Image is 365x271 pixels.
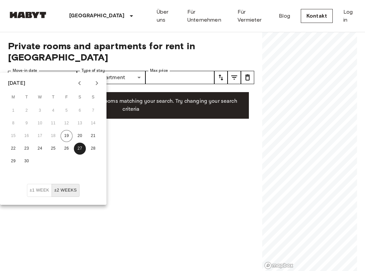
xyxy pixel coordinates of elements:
button: 25 [47,143,59,155]
a: Log in [343,8,357,24]
button: 27 [74,143,86,155]
div: PrivateApartment [77,71,146,84]
label: Move-in date [13,68,37,73]
button: Previous month [74,77,85,89]
button: 22 [7,143,19,155]
button: 23 [21,143,33,155]
span: Monday [7,91,19,104]
div: Move In Flexibility [27,184,80,197]
a: Für Vermieter [238,8,268,24]
button: tune [214,71,228,84]
p: Unfortunately there are no free rooms matching your search. Try changing your search criteria [19,97,244,113]
a: Über uns [157,8,177,24]
button: 21 [87,130,99,142]
button: 20 [74,130,86,142]
button: Next month [91,77,102,89]
label: Max price [150,68,168,73]
button: 28 [87,143,99,155]
button: 19 [61,130,73,142]
button: 30 [21,155,33,167]
span: Wednesday [34,91,46,104]
a: Für Unternehmen [187,8,227,24]
img: Habyt [8,12,48,18]
button: 29 [7,155,19,167]
span: Saturday [74,91,86,104]
label: Type of stay [82,68,105,73]
span: Thursday [47,91,59,104]
button: ±2 weeks [52,184,80,197]
a: Kontakt [301,9,333,23]
div: [DATE] [8,79,25,87]
a: Mapbox logo [264,262,293,269]
span: Friday [61,91,73,104]
span: Tuesday [21,91,33,104]
p: [GEOGRAPHIC_DATA] [69,12,125,20]
button: 26 [61,143,73,155]
button: tune [241,71,254,84]
a: Blog [279,12,290,20]
span: Sunday [87,91,99,104]
button: ±1 week [27,184,52,197]
button: tune [228,71,241,84]
span: Private rooms and apartments for rent in [GEOGRAPHIC_DATA] [8,40,254,63]
button: 24 [34,143,46,155]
